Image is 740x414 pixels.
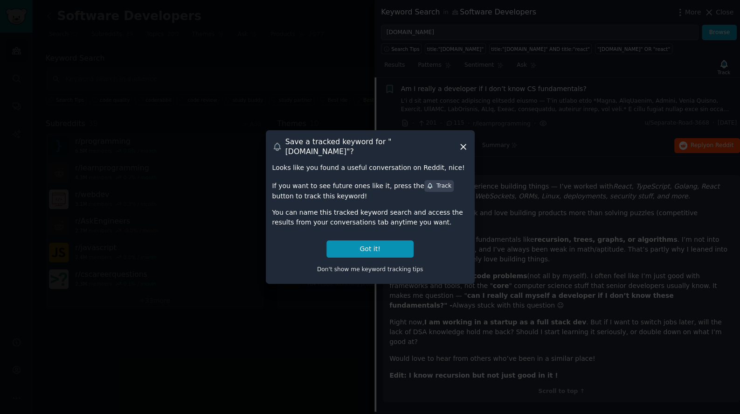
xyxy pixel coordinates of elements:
[285,137,458,156] h3: Save a tracked keyword for " [DOMAIN_NAME] "?
[427,182,451,190] div: Track
[272,179,468,201] div: If you want to see future ones like it, press the button to track this keyword!
[317,266,423,273] span: Don't show me keyword tracking tips
[272,163,468,173] div: Looks like you found a useful conversation on Reddit, nice!
[326,240,413,258] button: Got it!
[272,208,468,227] div: You can name this tracked keyword search and access the results from your conversations tab anyti...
